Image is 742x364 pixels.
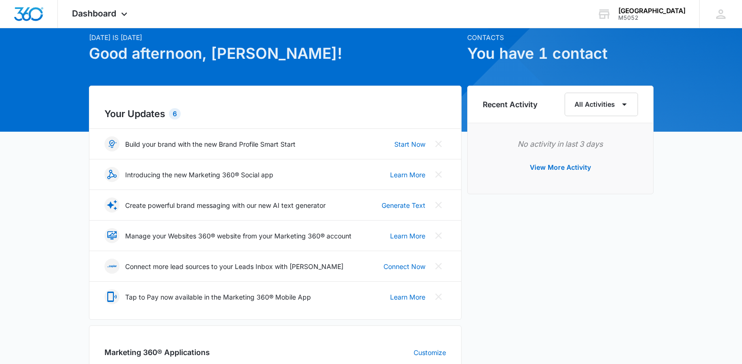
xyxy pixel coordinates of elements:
button: Close [431,228,446,243]
div: account id [618,15,686,21]
p: Build your brand with the new Brand Profile Smart Start [125,139,295,149]
a: Generate Text [382,200,425,210]
p: No activity in last 3 days [483,138,638,150]
a: Learn More [390,170,425,180]
button: Close [431,289,446,304]
h1: You have 1 contact [467,42,654,65]
h6: Recent Activity [483,99,537,110]
a: Learn More [390,292,425,302]
span: Dashboard [72,8,116,18]
button: All Activities [565,93,638,116]
p: Contacts [467,32,654,42]
button: Close [431,259,446,274]
a: Customize [414,348,446,357]
a: Learn More [390,231,425,241]
p: Create powerful brand messaging with our new AI text generator [125,200,326,210]
p: [DATE] is [DATE] [89,32,462,42]
a: Connect Now [383,261,425,271]
h2: Your Updates [104,107,446,121]
p: Connect more lead sources to your Leads Inbox with [PERSON_NAME] [125,261,343,271]
button: View More Activity [520,156,600,179]
div: 6 [169,108,181,119]
p: Manage your Websites 360® website from your Marketing 360® account [125,231,351,241]
button: Close [431,136,446,151]
div: account name [618,7,686,15]
p: Introducing the new Marketing 360® Social app [125,170,273,180]
button: Close [431,167,446,182]
h2: Marketing 360® Applications [104,347,210,358]
h1: Good afternoon, [PERSON_NAME]! [89,42,462,65]
button: Close [431,198,446,213]
p: Tap to Pay now available in the Marketing 360® Mobile App [125,292,311,302]
a: Start Now [394,139,425,149]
